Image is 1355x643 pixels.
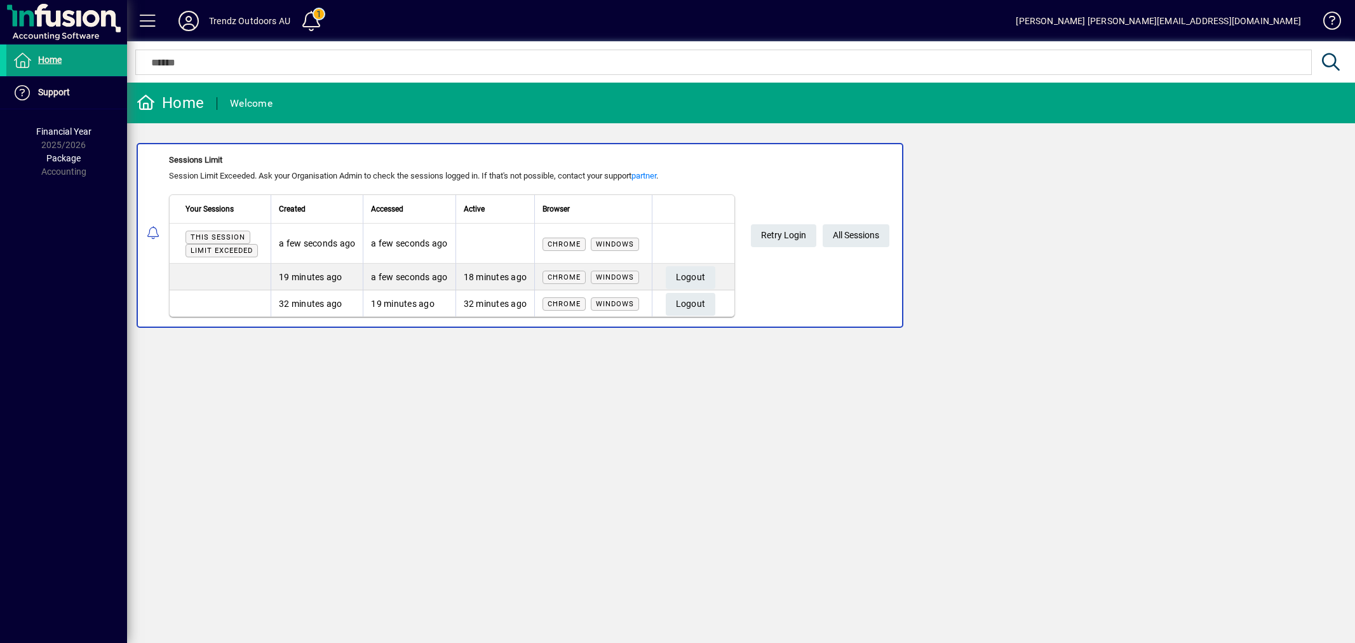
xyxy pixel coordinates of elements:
[363,290,455,316] td: 19 minutes ago
[1016,11,1301,31] div: [PERSON_NAME] [PERSON_NAME][EMAIL_ADDRESS][DOMAIN_NAME]
[631,171,656,180] a: partner
[464,202,485,216] span: Active
[191,247,253,255] span: Limit exceeded
[169,154,735,166] div: Sessions Limit
[676,294,706,315] span: Logout
[230,93,273,114] div: Welcome
[127,143,1355,328] app-alert-notification-menu-item: Sessions Limit
[169,170,735,182] div: Session Limit Exceeded. Ask your Organisation Admin to check the sessions logged in. If that's no...
[596,300,634,308] span: Windows
[209,11,290,31] div: Trendz Outdoors AU
[371,202,403,216] span: Accessed
[751,224,816,247] button: Retry Login
[1314,3,1339,44] a: Knowledge Base
[185,202,234,216] span: Your Sessions
[38,55,62,65] span: Home
[596,273,634,281] span: Windows
[823,224,889,247] a: All Sessions
[543,202,570,216] span: Browser
[279,202,306,216] span: Created
[666,266,716,289] button: Logout
[761,225,806,246] span: Retry Login
[191,233,245,241] span: This session
[271,224,363,264] td: a few seconds ago
[363,224,455,264] td: a few seconds ago
[6,77,127,109] a: Support
[596,240,634,248] span: Windows
[676,267,706,288] span: Logout
[137,93,204,113] div: Home
[548,273,581,281] span: Chrome
[38,87,70,97] span: Support
[833,225,879,246] span: All Sessions
[46,153,81,163] span: Package
[271,264,363,290] td: 19 minutes ago
[36,126,91,137] span: Financial Year
[548,300,581,308] span: Chrome
[168,10,209,32] button: Profile
[548,240,581,248] span: Chrome
[666,293,716,316] button: Logout
[271,290,363,316] td: 32 minutes ago
[455,290,535,316] td: 32 minutes ago
[363,264,455,290] td: a few seconds ago
[455,264,535,290] td: 18 minutes ago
